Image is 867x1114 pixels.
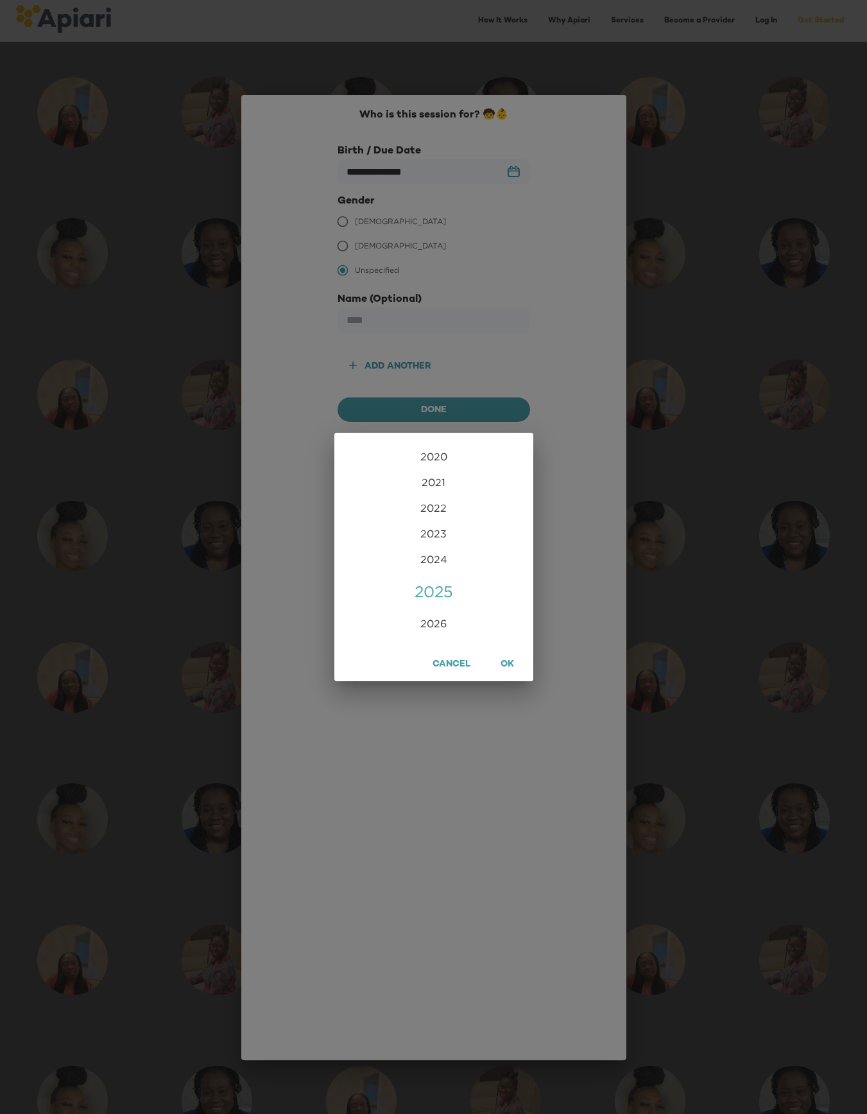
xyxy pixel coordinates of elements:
span: Cancel [433,657,470,673]
div: 2021 [334,469,533,495]
div: 2025 [334,579,533,604]
div: 2026 [334,611,533,636]
div: 2023 [334,521,533,546]
div: 2020 [334,444,533,469]
span: OK [499,657,517,673]
div: 2022 [334,495,533,521]
button: Cancel [421,653,482,677]
div: 2024 [334,546,533,572]
button: OK [487,653,528,677]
